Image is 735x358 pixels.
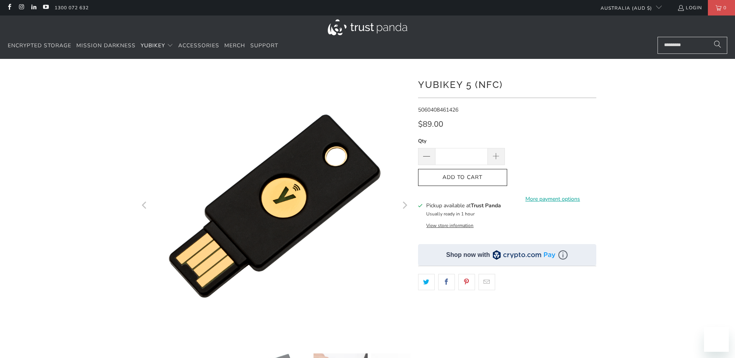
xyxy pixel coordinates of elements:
[426,201,501,210] h3: Pickup available at
[479,274,495,290] a: Email this to a friend
[250,42,278,49] span: Support
[704,327,729,352] iframe: Button to launch messaging window
[224,37,245,55] a: Merch
[426,211,475,217] small: Usually ready in 1 hour
[708,37,727,54] button: Search
[141,42,165,49] span: YubiKey
[55,3,89,12] a: 1300 072 632
[458,274,475,290] a: Share this on Pinterest
[8,37,278,55] nav: Translation missing: en.navigation.header.main_nav
[6,5,12,11] a: Trust Panda Australia on Facebook
[139,71,410,342] a: YubiKey 5 (NFC) - Trust Panda
[8,42,71,49] span: Encrypted Storage
[398,71,411,342] button: Next
[328,19,407,35] img: Trust Panda Australia
[141,37,173,55] summary: YubiKey
[42,5,49,11] a: Trust Panda Australia on YouTube
[426,174,499,181] span: Add to Cart
[438,274,455,290] a: Share this on Facebook
[178,42,219,49] span: Accessories
[418,119,443,129] span: $89.00
[471,202,501,209] b: Trust Panda
[76,37,136,55] a: Mission Darkness
[418,137,505,145] label: Qty
[510,195,596,203] a: More payment options
[418,106,458,114] span: 5060408461426
[139,71,151,342] button: Previous
[30,5,37,11] a: Trust Panda Australia on LinkedIn
[418,169,507,186] button: Add to Cart
[446,251,490,259] div: Shop now with
[677,3,702,12] a: Login
[250,37,278,55] a: Support
[76,42,136,49] span: Mission Darkness
[224,42,245,49] span: Merch
[418,76,596,92] h1: YubiKey 5 (NFC)
[658,37,727,54] input: Search...
[178,37,219,55] a: Accessories
[426,222,473,229] button: View store information
[418,274,435,290] a: Share this on Twitter
[8,37,71,55] a: Encrypted Storage
[18,5,24,11] a: Trust Panda Australia on Instagram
